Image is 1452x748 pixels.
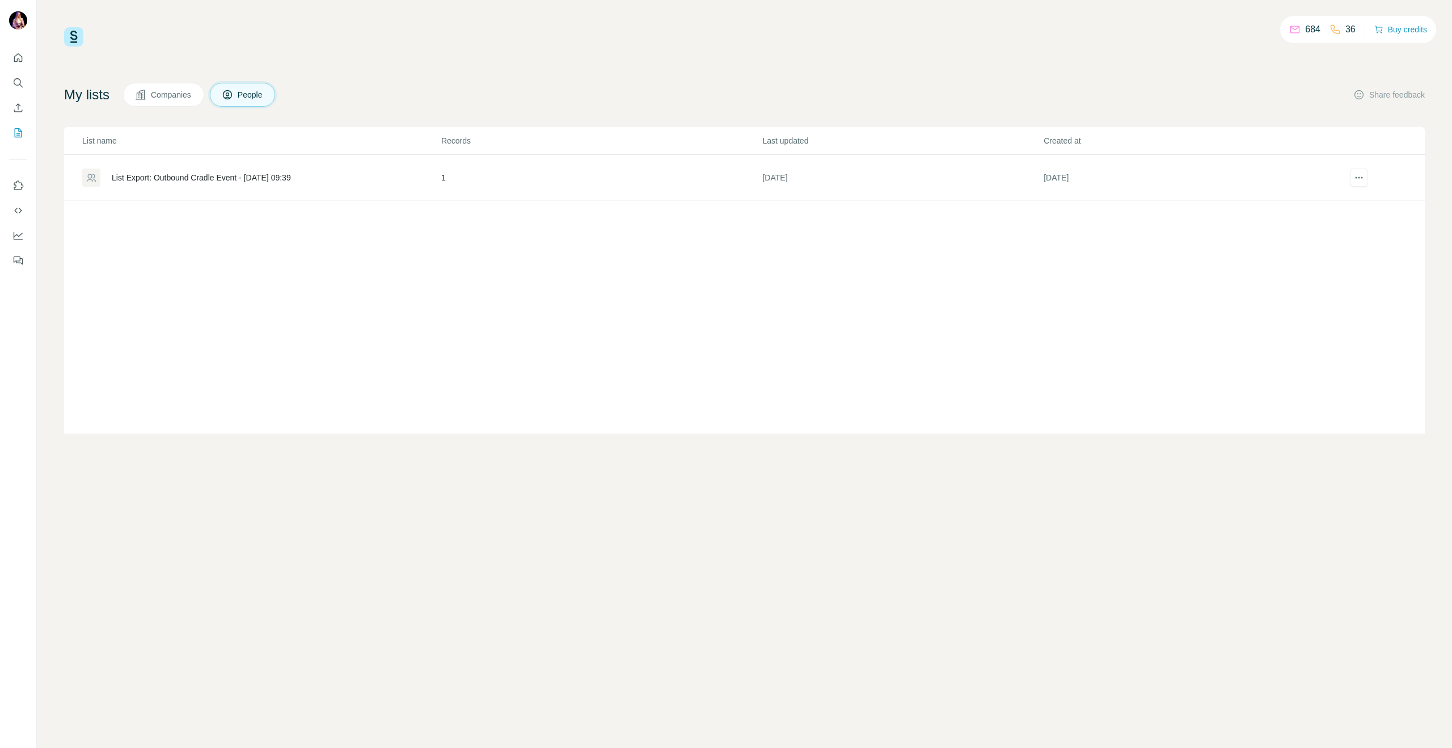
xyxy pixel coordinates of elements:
[64,27,83,47] img: Surfe Logo
[762,155,1043,201] td: [DATE]
[1374,22,1427,37] button: Buy credits
[9,48,27,68] button: Quick start
[1043,155,1324,201] td: [DATE]
[441,155,762,201] td: 1
[9,98,27,118] button: Enrich CSV
[9,73,27,93] button: Search
[112,172,291,183] div: List Export: Outbound Cradle Event - [DATE] 09:39
[238,89,264,100] span: People
[9,123,27,143] button: My lists
[9,225,27,246] button: Dashboard
[9,250,27,271] button: Feedback
[1350,169,1368,187] button: actions
[151,89,192,100] span: Companies
[9,200,27,221] button: Use Surfe API
[441,135,762,146] p: Records
[1345,23,1356,36] p: 36
[1353,89,1425,100] button: Share feedback
[82,135,440,146] p: List name
[762,135,1042,146] p: Last updated
[9,11,27,30] img: Avatar
[1305,23,1320,36] p: 684
[9,175,27,196] button: Use Surfe on LinkedIn
[1044,135,1324,146] p: Created at
[64,86,109,104] h4: My lists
